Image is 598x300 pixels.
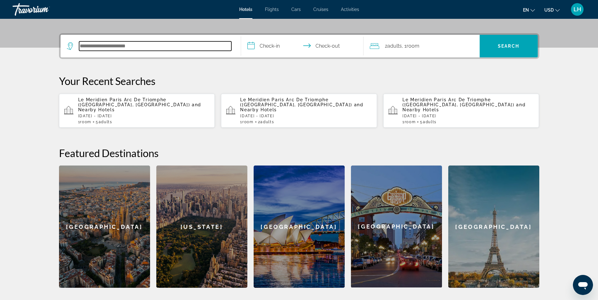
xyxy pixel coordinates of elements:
[239,7,252,12] a: Hotels
[254,166,345,288] div: [GEOGRAPHIC_DATA]
[448,166,539,288] a: Paris[GEOGRAPHIC_DATA]
[99,120,112,124] span: Adults
[221,93,377,128] button: Le Meridien Paris Arc De Triomphe ([GEOGRAPHIC_DATA], [GEOGRAPHIC_DATA]) and Nearby Hotels[DATE] ...
[61,35,538,57] div: Search widget
[240,102,364,112] span: and Nearby Hotels
[241,35,364,57] button: Select check in and out date
[96,120,112,124] span: 5
[448,166,539,288] div: [GEOGRAPHIC_DATA]
[402,42,419,50] span: , 1
[78,97,190,107] span: Le Meridien Paris Arc De Triomphe ([GEOGRAPHIC_DATA], [GEOGRAPHIC_DATA])
[387,43,402,49] span: Adults
[423,120,437,124] span: Adults
[402,120,416,124] span: 1
[402,97,514,107] span: Le Meridien Paris Arc De Triomphe ([GEOGRAPHIC_DATA], [GEOGRAPHIC_DATA])
[351,166,442,288] a: San Diego[GEOGRAPHIC_DATA]
[574,6,581,13] span: LH
[405,120,416,124] span: Room
[240,120,253,124] span: 1
[544,8,554,13] span: USD
[78,120,91,124] span: 1
[59,147,539,159] h2: Featured Destinations
[313,7,328,12] a: Cruises
[573,275,593,295] iframe: Button to launch messaging window
[265,7,279,12] a: Flights
[480,35,538,57] button: Search
[254,166,345,288] a: Sydney[GEOGRAPHIC_DATA]
[420,120,437,124] span: 5
[258,120,274,124] span: 2
[523,5,535,14] button: Change language
[240,114,372,118] p: [DATE] - [DATE]
[364,35,480,57] button: Travelers: 2 adults, 0 children
[385,42,402,50] span: 2
[156,166,247,288] a: New York[US_STATE]
[260,120,274,124] span: Adults
[341,7,359,12] a: Activities
[402,114,534,118] p: [DATE] - [DATE]
[402,102,526,112] span: and Nearby Hotels
[242,120,254,124] span: Room
[78,102,202,112] span: and Nearby Hotels
[523,8,529,13] span: en
[544,5,560,14] button: Change currency
[569,3,585,16] button: User Menu
[291,7,301,12] a: Cars
[407,43,419,49] span: Room
[59,166,150,288] a: Barcelona[GEOGRAPHIC_DATA]
[383,93,539,128] button: Le Meridien Paris Arc De Triomphe ([GEOGRAPHIC_DATA], [GEOGRAPHIC_DATA]) and Nearby Hotels[DATE] ...
[59,75,539,87] p: Your Recent Searches
[59,93,215,128] button: Le Meridien Paris Arc De Triomphe ([GEOGRAPHIC_DATA], [GEOGRAPHIC_DATA]) and Nearby Hotels[DATE] ...
[351,166,442,287] div: [GEOGRAPHIC_DATA]
[79,41,231,51] input: Search hotel destination
[240,97,352,107] span: Le Meridien Paris Arc De Triomphe ([GEOGRAPHIC_DATA], [GEOGRAPHIC_DATA])
[80,120,91,124] span: Room
[59,166,150,288] div: [GEOGRAPHIC_DATA]
[498,44,519,49] span: Search
[156,166,247,288] div: [US_STATE]
[78,114,210,118] p: [DATE] - [DATE]
[13,1,75,18] a: Travorium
